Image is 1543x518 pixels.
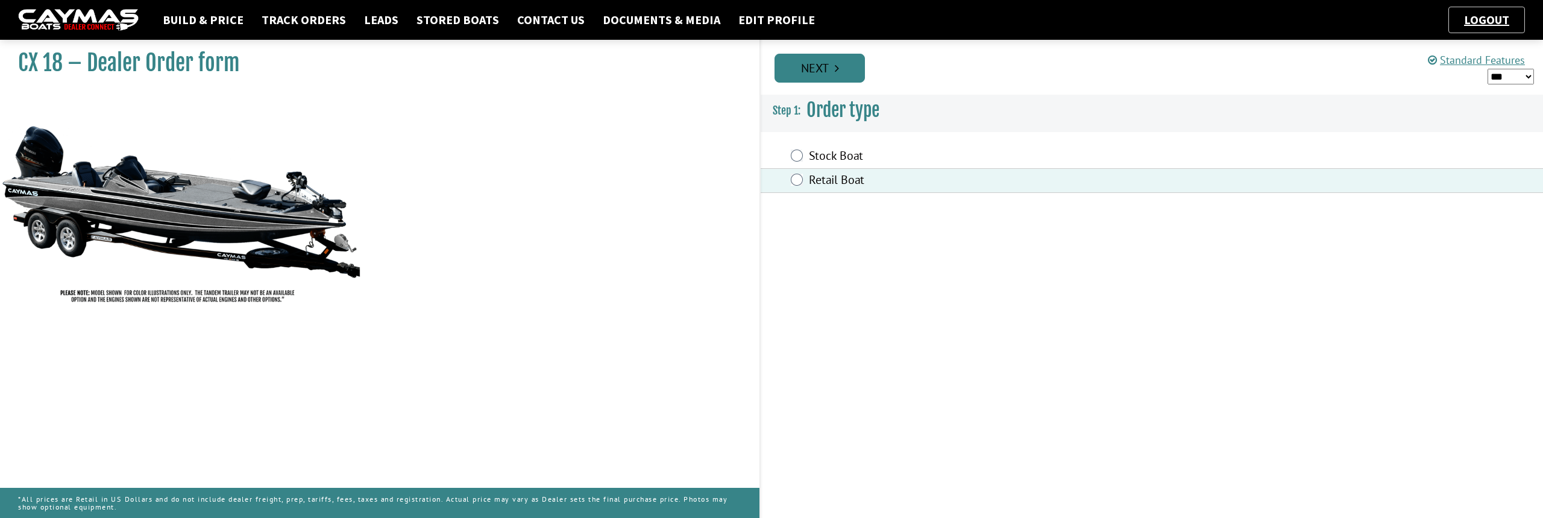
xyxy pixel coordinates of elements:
p: *All prices are Retail in US Dollars and do not include dealer freight, prep, tariffs, fees, taxe... [18,489,741,517]
a: Contact Us [511,12,591,28]
label: Stock Boat [809,148,1249,166]
a: Logout [1458,12,1515,27]
a: Edit Profile [732,12,821,28]
a: Documents & Media [597,12,726,28]
a: Standard Features [1428,53,1525,67]
a: Next [775,54,865,83]
a: Build & Price [157,12,250,28]
h3: Order type [761,88,1543,133]
a: Leads [358,12,404,28]
h1: CX 18 – Dealer Order form [18,49,729,77]
label: Retail Boat [809,172,1249,190]
ul: Pagination [771,52,1543,83]
img: caymas-dealer-connect-2ed40d3bc7270c1d8d7ffb4b79bf05adc795679939227970def78ec6f6c03838.gif [18,9,139,31]
a: Track Orders [256,12,352,28]
a: Stored Boats [410,12,505,28]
